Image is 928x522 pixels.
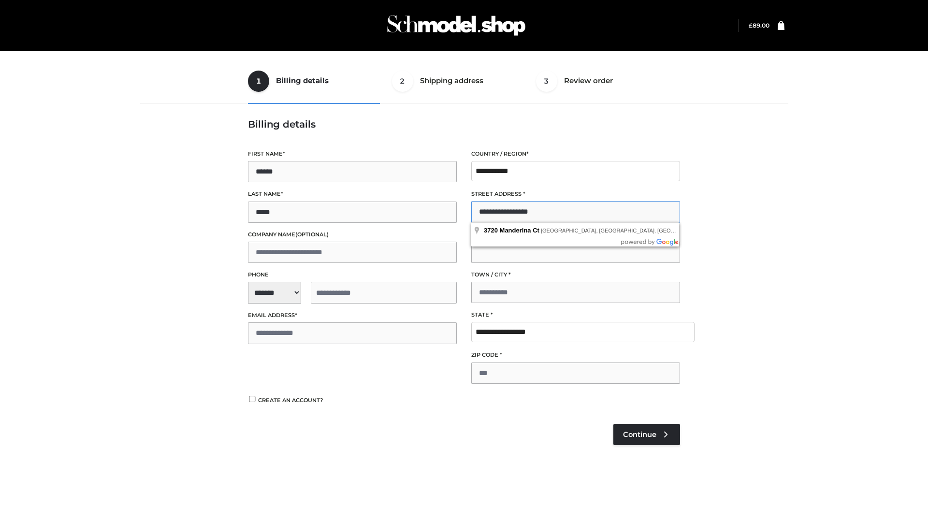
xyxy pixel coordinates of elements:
span: [GEOGRAPHIC_DATA], [GEOGRAPHIC_DATA], [GEOGRAPHIC_DATA] [541,228,713,233]
label: ZIP Code [471,350,680,360]
img: Schmodel Admin 964 [384,6,529,44]
span: £ [749,22,753,29]
label: Email address [248,311,457,320]
label: Last name [248,189,457,199]
label: Company name [248,230,457,239]
a: Continue [613,424,680,445]
input: Create an account? [248,396,257,402]
a: £89.00 [749,22,769,29]
label: Street address [471,189,680,199]
label: First name [248,149,457,159]
bdi: 89.00 [749,22,769,29]
label: Town / City [471,270,680,279]
span: (optional) [295,231,329,238]
span: Continue [623,430,656,439]
span: Manderina Ct [500,227,539,234]
span: Create an account? [258,397,323,404]
label: State [471,310,680,319]
span: 3720 [484,227,498,234]
label: Country / Region [471,149,680,159]
label: Phone [248,270,457,279]
h3: Billing details [248,118,680,130]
